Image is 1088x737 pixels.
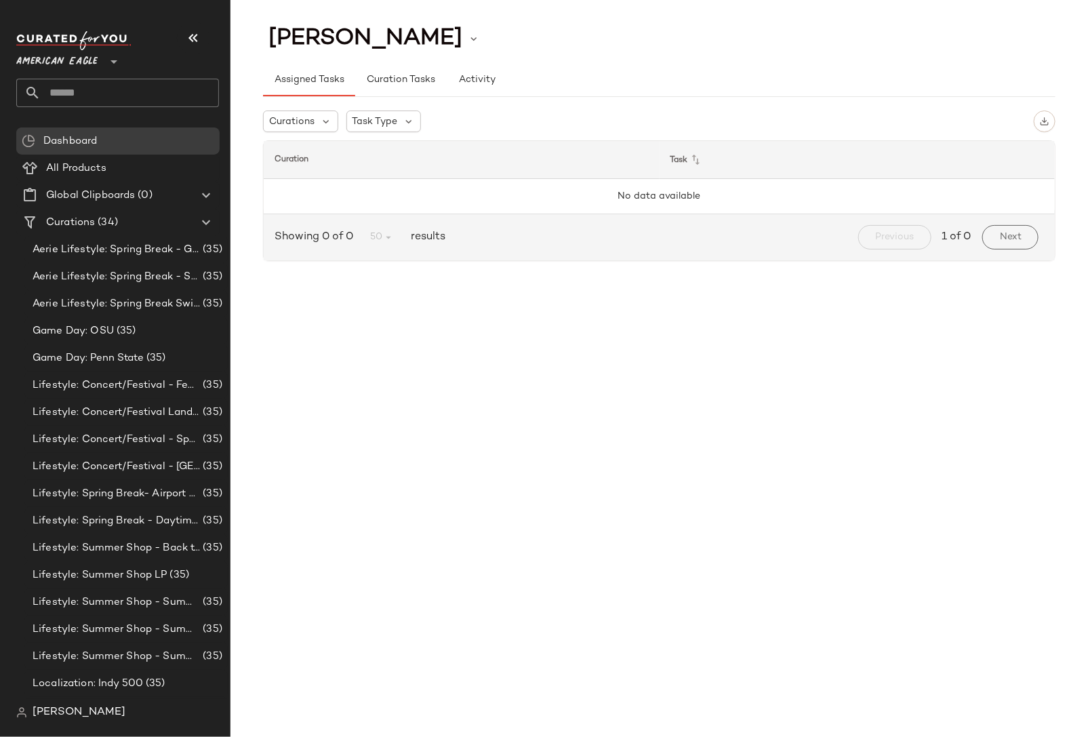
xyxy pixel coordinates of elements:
span: Lifestyle: Concert/Festival - Sporty [33,432,200,447]
span: Lifestyle: Summer Shop - Summer Abroad [33,595,200,610]
span: (35) [200,432,222,447]
span: 1 of 0 [942,229,971,245]
span: (35) [200,459,222,475]
span: [PERSON_NAME] [268,26,462,52]
span: [PERSON_NAME] [33,704,125,721]
span: Curations [46,215,95,231]
span: (35) [200,378,222,393]
span: (35) [200,513,222,529]
span: (35) [200,540,222,556]
span: Game Day: Penn State [33,351,144,366]
img: svg%3e [1040,117,1049,126]
span: Global Clipboards [46,188,135,203]
span: American Eagle [16,46,98,71]
span: Aerie Lifestyle: Spring Break - Girly/Femme [33,242,200,258]
span: Lifestyle: Spring Break- Airport Style [33,486,200,502]
span: Localization: Indy 500 [33,676,143,692]
img: svg%3e [22,134,35,148]
span: (35) [167,567,190,583]
span: Showing 0 of 0 [275,229,359,245]
span: Aerie Lifestyle: Spring Break - Sporty [33,269,200,285]
span: (35) [200,649,222,664]
span: Lifestyle: Summer Shop LP [33,567,167,583]
span: (35) [200,486,222,502]
span: (35) [114,323,136,339]
td: No data available [264,179,1055,214]
span: Lifestyle: Concert/Festival - Femme [33,378,200,393]
th: Curation [264,141,660,179]
span: Game Day: OSU [33,323,114,339]
span: (35) [144,351,166,366]
img: svg%3e [16,707,27,718]
span: Activity [458,75,496,85]
span: (35) [143,676,165,692]
span: Dashboard [43,134,97,149]
img: cfy_white_logo.C9jOOHJF.svg [16,31,132,50]
span: Curations [269,115,315,129]
button: Next [982,225,1039,250]
span: Aerie Lifestyle: Spring Break Swimsuits Landing Page [33,296,200,312]
th: Task [660,141,1055,179]
span: Lifestyle: Concert/Festival Landing Page [33,405,200,420]
span: Lifestyle: Summer Shop - Summer Study Sessions [33,649,200,664]
span: Assigned Tasks [274,75,344,85]
span: All Products [46,161,106,176]
span: (0) [135,188,152,203]
span: (35) [200,595,222,610]
span: results [405,229,445,245]
span: (35) [200,269,222,285]
span: (34) [95,215,118,231]
span: Lifestyle: Summer Shop - Summer Internship [33,622,200,637]
span: Lifestyle: Summer Shop - Back to School Essentials [33,540,200,556]
span: (35) [200,622,222,637]
span: Task Type [352,115,398,129]
span: (35) [200,405,222,420]
span: Lifestyle: Concert/Festival - [GEOGRAPHIC_DATA] [33,459,200,475]
span: Lifestyle: Spring Break - Daytime Casual [33,513,200,529]
span: (35) [200,296,222,312]
span: (35) [200,242,222,258]
span: Next [999,232,1022,243]
span: Curation Tasks [366,75,435,85]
